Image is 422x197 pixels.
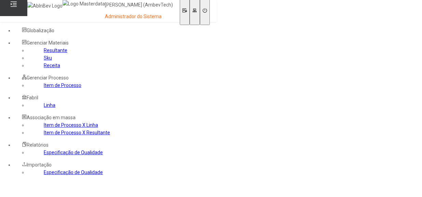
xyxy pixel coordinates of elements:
a: Item de Processo X Resultante [44,130,110,135]
img: AbInBev Logo [27,2,63,10]
a: Item de Processo [44,83,81,88]
a: Especificação de Qualidade [44,170,103,175]
p: Administrador do Sistema [105,13,173,20]
p: [PERSON_NAME] (AmbevTech) [105,2,173,9]
a: Resultante [44,48,67,53]
span: Associação em massa [27,115,76,120]
span: Fabril [27,95,38,100]
span: Importação [27,162,52,168]
span: Globalização [27,28,54,33]
a: Receita [44,63,60,68]
a: Sku [44,55,52,61]
span: Relatórios [27,142,49,148]
a: Especificação de Qualidade [44,150,103,155]
a: Linha [44,102,55,108]
a: Item de Processo X Linha [44,122,98,128]
span: Gerenciar Materiais [27,40,69,46]
span: Gerenciar Processo [27,75,69,81]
